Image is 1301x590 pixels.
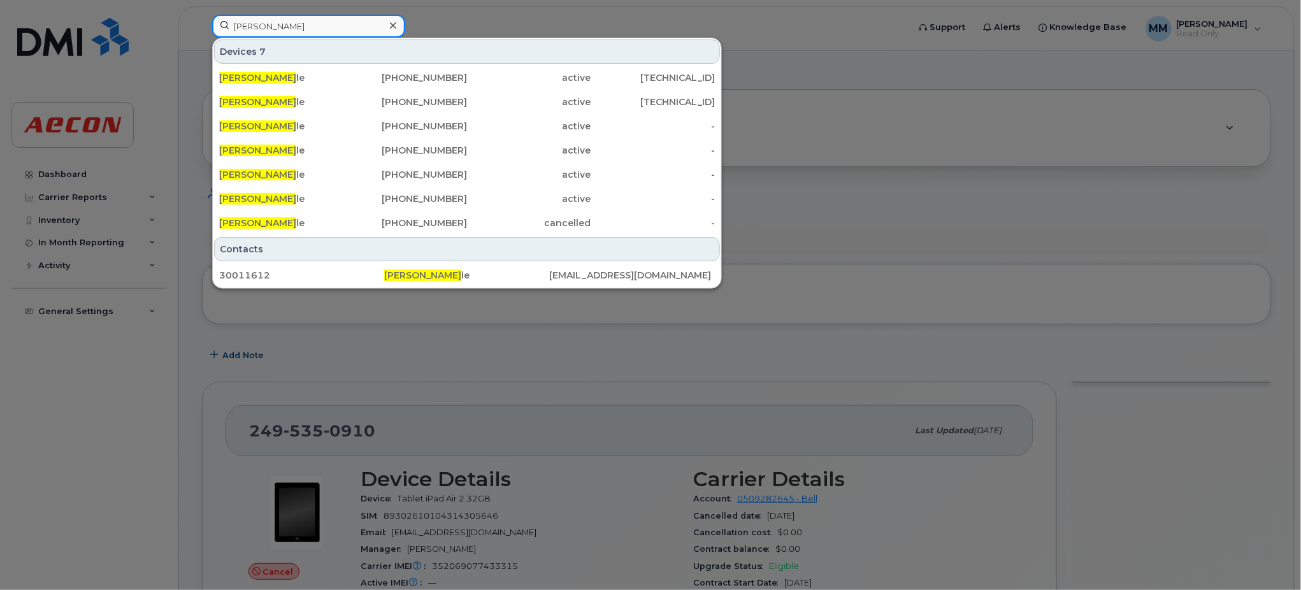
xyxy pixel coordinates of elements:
[343,71,468,84] div: [PHONE_NUMBER]
[467,144,591,157] div: active
[467,71,591,84] div: active
[219,72,296,83] span: [PERSON_NAME]
[214,237,720,261] div: Contacts
[591,217,715,229] div: -
[591,168,715,181] div: -
[214,90,720,113] a: [PERSON_NAME]le[PHONE_NUMBER]active[TECHNICAL_ID]
[591,96,715,108] div: [TECHNICAL_ID]
[219,217,296,229] span: [PERSON_NAME]
[259,45,266,58] span: 7
[214,40,720,64] div: Devices
[343,168,468,181] div: [PHONE_NUMBER]
[219,96,343,108] div: le
[343,217,468,229] div: [PHONE_NUMBER]
[219,192,343,205] div: le
[219,269,384,282] div: 30011612
[219,120,296,132] span: [PERSON_NAME]
[591,71,715,84] div: [TECHNICAL_ID]
[219,96,296,108] span: [PERSON_NAME]
[219,145,296,156] span: [PERSON_NAME]
[214,139,720,162] a: [PERSON_NAME]le[PHONE_NUMBER]active-
[467,217,591,229] div: cancelled
[343,120,468,133] div: [PHONE_NUMBER]
[467,96,591,108] div: active
[214,212,720,234] a: [PERSON_NAME]le[PHONE_NUMBER]cancelled-
[219,168,343,181] div: le
[214,66,720,89] a: [PERSON_NAME]le[PHONE_NUMBER]active[TECHNICAL_ID]
[384,269,549,282] div: le
[591,144,715,157] div: -
[214,264,720,287] a: 30011612[PERSON_NAME]le[EMAIL_ADDRESS][DOMAIN_NAME]
[343,144,468,157] div: [PHONE_NUMBER]
[219,120,343,133] div: le
[343,192,468,205] div: [PHONE_NUMBER]
[219,193,296,205] span: [PERSON_NAME]
[343,96,468,108] div: [PHONE_NUMBER]
[219,217,343,229] div: le
[467,168,591,181] div: active
[467,192,591,205] div: active
[214,163,720,186] a: [PERSON_NAME]le[PHONE_NUMBER]active-
[591,120,715,133] div: -
[219,144,343,157] div: le
[219,169,296,180] span: [PERSON_NAME]
[591,192,715,205] div: -
[219,71,343,84] div: le
[467,120,591,133] div: active
[214,187,720,210] a: [PERSON_NAME]le[PHONE_NUMBER]active-
[214,115,720,138] a: [PERSON_NAME]le[PHONE_NUMBER]active-
[384,270,461,281] span: [PERSON_NAME]
[550,269,715,282] div: [EMAIL_ADDRESS][DOMAIN_NAME]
